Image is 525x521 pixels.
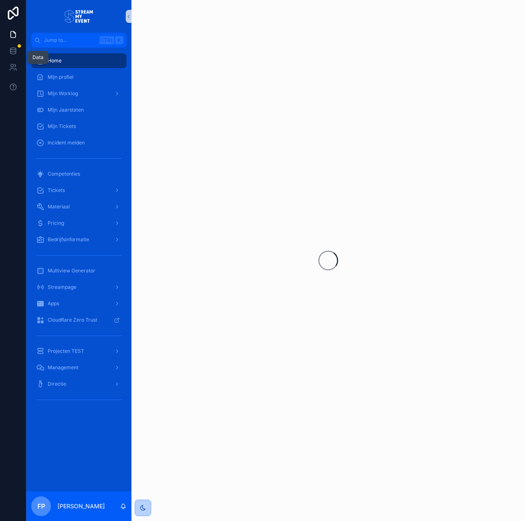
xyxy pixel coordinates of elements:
[31,216,127,231] a: Pricing
[32,54,44,61] div: Data
[48,187,65,194] span: Tickets
[31,119,127,134] a: Mijn Tickets
[31,377,127,391] a: Directie
[31,360,127,375] a: Management
[48,171,80,177] span: Competenties
[37,501,45,511] span: FP
[48,90,78,97] span: Mijn Worklog
[99,36,114,44] span: Ctrl
[48,220,64,226] span: Pricing
[116,37,122,43] span: K
[48,123,76,130] span: Mijn Tickets
[48,203,70,210] span: Materiaal
[31,199,127,214] a: Materiaal
[48,74,74,80] span: Mijn profiel
[31,263,127,278] a: Multiview Generator
[44,37,96,43] span: Jump to...
[48,364,78,371] span: Management
[48,348,84,354] span: Projecten TEST
[48,300,59,307] span: Apps
[48,317,97,323] span: Cloudflare Zero Trust
[31,103,127,117] a: Mijn Jaarstaten
[31,232,127,247] a: Bedrijfsinformatie
[48,107,84,113] span: Mijn Jaarstaten
[31,167,127,181] a: Competenties
[31,53,127,68] a: Home
[31,296,127,311] a: Apps
[31,70,127,85] a: Mijn profiel
[31,280,127,295] a: Streampage
[31,313,127,327] a: Cloudflare Zero Trust
[31,344,127,359] a: Projecten TEST
[48,139,85,146] span: Incident melden
[64,10,93,23] img: App logo
[48,381,66,387] span: Directie
[31,86,127,101] a: Mijn Worklog
[48,284,76,290] span: Streampage
[58,502,105,510] p: [PERSON_NAME]
[48,267,95,274] span: Multiview Generator
[31,135,127,150] a: Incident melden
[26,48,131,417] div: scrollable content
[48,236,89,243] span: Bedrijfsinformatie
[31,33,127,48] button: Jump to...CtrlK
[48,57,62,64] span: Home
[31,183,127,198] a: Tickets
